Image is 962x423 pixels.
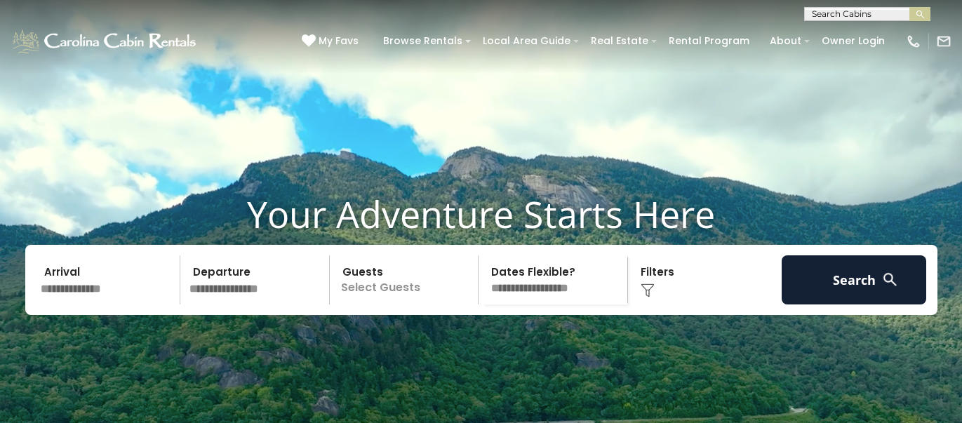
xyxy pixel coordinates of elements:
a: Rental Program [662,30,756,52]
a: About [763,30,808,52]
a: Browse Rentals [376,30,469,52]
span: My Favs [319,34,359,48]
img: mail-regular-white.png [936,34,951,49]
button: Search [782,255,927,304]
a: Owner Login [815,30,892,52]
a: Real Estate [584,30,655,52]
h1: Your Adventure Starts Here [11,192,951,236]
img: search-regular-white.png [881,271,899,288]
img: phone-regular-white.png [906,34,921,49]
a: Local Area Guide [476,30,577,52]
p: Select Guests [334,255,479,304]
img: White-1-1-2.png [11,27,200,55]
a: My Favs [302,34,362,49]
img: filter--v1.png [641,283,655,297]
